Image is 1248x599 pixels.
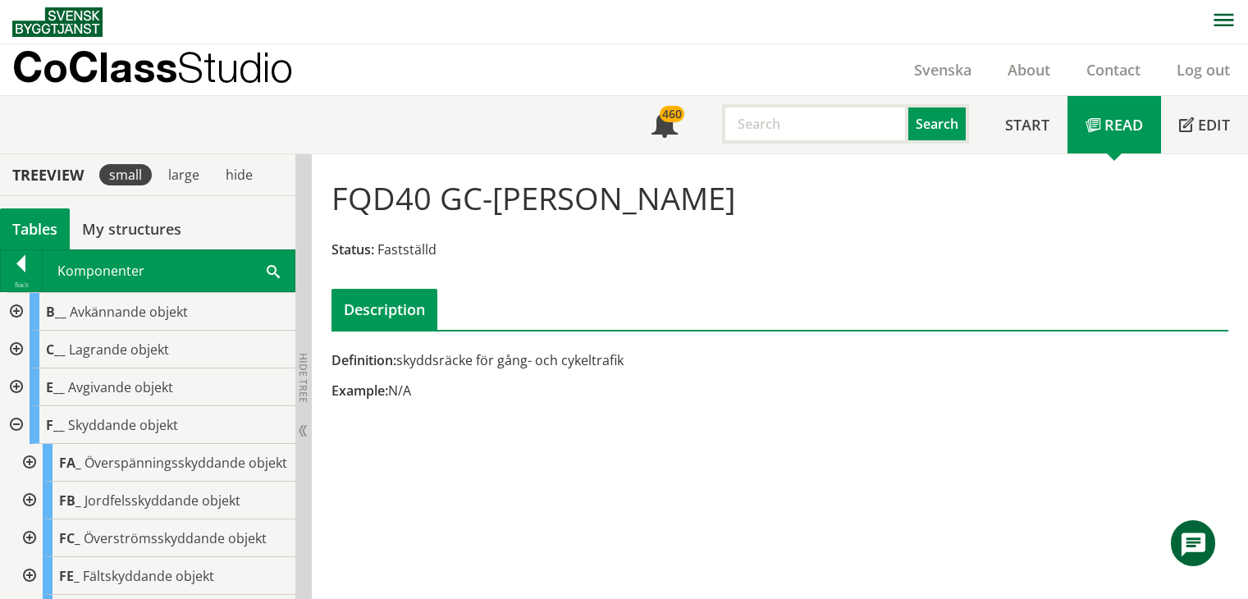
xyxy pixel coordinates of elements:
h1: FQD40 GC-[PERSON_NAME] [331,180,735,216]
a: Start [987,96,1067,153]
img: Svensk Byggtjänst [12,7,103,37]
a: Contact [1068,60,1159,80]
div: Komponenter [43,250,295,291]
span: Överspänningsskyddande objekt [85,454,287,472]
span: Lagrande objekt [69,341,169,359]
a: About [990,60,1068,80]
span: Definition: [331,351,396,369]
span: Edit [1198,115,1230,135]
div: large [158,164,209,185]
a: My structures [70,208,194,249]
span: B__ [46,303,66,321]
span: Read [1104,115,1143,135]
div: Description [331,289,437,330]
span: FA_ [59,454,81,472]
span: Skyddande objekt [68,416,178,434]
button: Search [908,104,969,144]
span: F__ [46,416,65,434]
div: hide [216,164,263,185]
span: Example: [331,382,388,400]
span: Start [1005,115,1049,135]
input: Search [722,104,908,144]
div: skyddsräcke för gång- och cykeltrafik [331,351,922,369]
span: Fältskyddande objekt [83,567,214,585]
span: C__ [46,341,66,359]
a: Read [1067,96,1161,153]
span: Studio [177,43,293,91]
span: FE_ [59,567,80,585]
p: CoClass [12,57,293,76]
span: Notifications [651,113,678,139]
span: Search within table [267,262,280,279]
span: Status: [331,240,374,258]
a: Log out [1159,60,1248,80]
div: Back [1,278,42,291]
span: FC_ [59,529,80,547]
span: Hide tree [296,353,310,403]
span: Avgivande objekt [68,378,173,396]
div: small [99,164,152,185]
div: 460 [660,106,684,122]
span: Fastställd [377,240,437,258]
a: CoClassStudio [12,44,328,95]
a: Svenska [896,60,990,80]
div: N/A [331,382,922,400]
a: 460 [633,96,696,153]
div: Treeview [3,166,93,184]
span: Jordfelsskyddande objekt [85,492,240,510]
span: Avkännande objekt [70,303,188,321]
span: E__ [46,378,65,396]
span: FB_ [59,492,81,510]
a: Edit [1161,96,1248,153]
span: Överströmsskyddande objekt [84,529,267,547]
